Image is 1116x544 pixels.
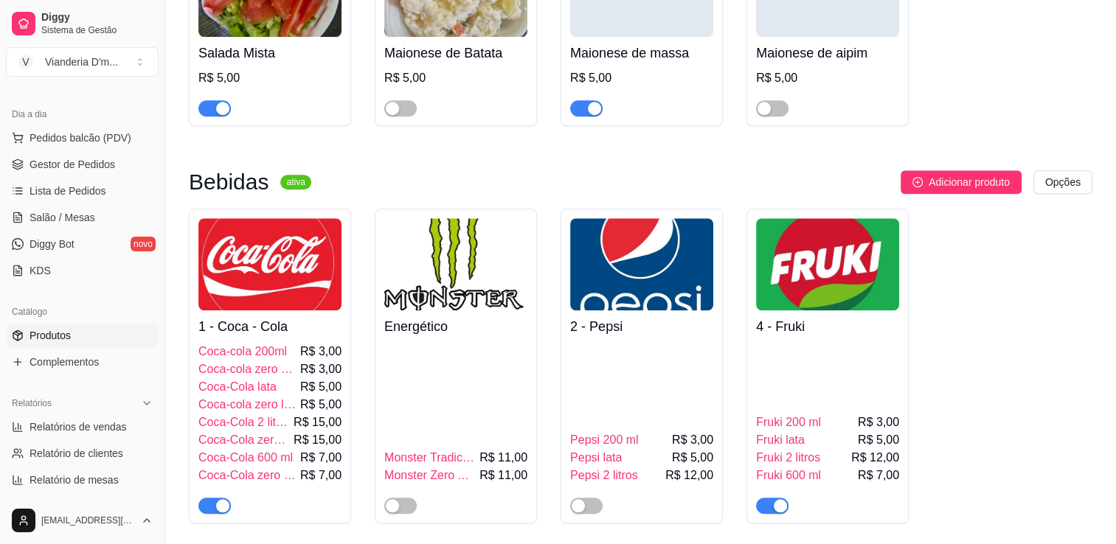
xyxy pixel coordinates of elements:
[912,177,923,187] span: plus-circle
[479,449,527,467] span: R$ 11,00
[300,467,342,484] span: R$ 7,00
[41,24,153,36] span: Sistema de Gestão
[479,467,527,484] span: R$ 11,00
[30,328,71,343] span: Produtos
[570,218,713,310] img: product-image
[756,316,899,337] h4: 4 - Fruki
[198,343,287,360] span: Coca-cola 200ml
[756,69,899,87] div: R$ 5,00
[280,175,311,189] sup: ativa
[45,55,118,69] div: Vianderia D'm ...
[198,43,342,63] h4: Salada Mista
[570,467,638,484] span: Pepsi 2 litros
[30,419,127,434] span: Relatórios de vendas
[858,431,899,449] span: R$ 5,00
[6,6,159,41] a: DiggySistema de Gestão
[756,43,899,63] h4: Maionese de aipim
[30,355,99,369] span: Complementos
[6,47,159,77] button: Select a team
[756,218,899,310] img: product-image
[858,467,899,484] span: R$ 7,00
[198,378,277,396] span: Coca-Cola lata
[12,397,52,409] span: Relatórios
[294,431,342,449] span: R$ 15,00
[6,126,159,150] button: Pedidos balcão (PDV)
[300,378,342,396] span: R$ 5,00
[384,69,527,87] div: R$ 5,00
[6,350,159,374] a: Complementos
[1033,170,1092,194] button: Opções
[384,467,476,484] span: Monster Zero Açúcar
[384,218,527,310] img: product-image
[300,343,342,360] span: R$ 3,00
[570,449,622,467] span: Pepsi lata
[294,414,342,431] span: R$ 15,00
[30,210,95,225] span: Salão / Mesas
[570,69,713,87] div: R$ 5,00
[672,449,713,467] span: R$ 5,00
[198,396,297,414] span: Coca-cola zero lata
[300,360,342,378] span: R$ 3,00
[18,55,33,69] span: V
[6,102,159,126] div: Dia a dia
[570,316,713,337] h4: 2 - Pepsi
[30,184,106,198] span: Lista de Pedidos
[6,503,159,538] button: [EMAIL_ADDRESS][DOMAIN_NAME]
[198,449,293,467] span: Coca-Cola 600 ml
[384,316,527,337] h4: Energético
[6,179,159,203] a: Lista de Pedidos
[1045,174,1081,190] span: Opções
[672,431,713,449] span: R$ 3,00
[6,300,159,324] div: Catálogo
[198,467,297,484] span: Coca-Cola zero 600 ml
[198,431,291,449] span: Coca-Cola zero 2 litros
[41,515,135,526] span: [EMAIL_ADDRESS][DOMAIN_NAME]
[6,232,159,256] a: Diggy Botnovo
[198,316,342,337] h4: 1 - Coca - Cola
[189,173,268,191] h3: Bebidas
[30,157,115,172] span: Gestor de Pedidos
[6,206,159,229] a: Salão / Mesas
[384,43,527,63] h4: Maionese de Batata
[6,153,159,176] a: Gestor de Pedidos
[6,324,159,347] a: Produtos
[570,431,639,449] span: Pepsi 200 ml
[756,414,821,431] span: Fruki 200 ml
[756,467,821,484] span: Fruki 600 ml
[756,431,805,449] span: Fruki lata
[6,259,159,282] a: KDS
[901,170,1022,194] button: Adicionar produto
[851,449,899,467] span: R$ 12,00
[30,130,131,145] span: Pedidos balcão (PDV)
[929,174,1010,190] span: Adicionar produto
[30,263,51,278] span: KDS
[6,468,159,492] a: Relatório de mesas
[6,495,159,518] a: Relatório de fidelidadenovo
[6,415,159,439] a: Relatórios de vendas
[198,218,342,310] img: product-image
[300,396,342,414] span: R$ 5,00
[756,449,820,467] span: Fruki 2 litros
[30,472,119,487] span: Relatório de mesas
[384,449,476,467] span: Monster Tradicional
[198,414,291,431] span: Coca-Cola 2 litros
[570,43,713,63] h4: Maionese de massa
[30,446,123,461] span: Relatório de clientes
[300,449,342,467] span: R$ 7,00
[858,414,899,431] span: R$ 3,00
[665,467,713,484] span: R$ 12,00
[198,69,342,87] div: R$ 5,00
[6,442,159,465] a: Relatório de clientes
[198,360,297,378] span: Coca-cola zero 200 ml
[30,237,74,251] span: Diggy Bot
[41,11,153,24] span: Diggy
